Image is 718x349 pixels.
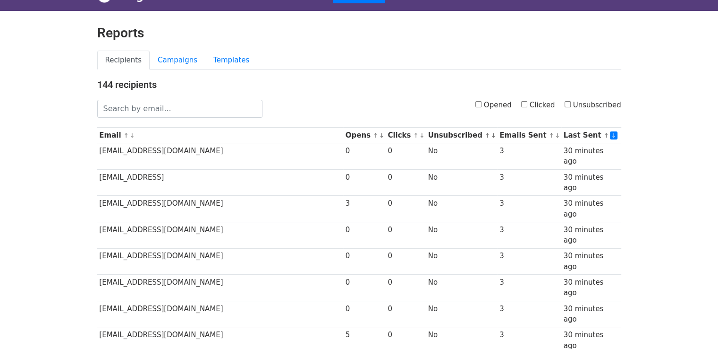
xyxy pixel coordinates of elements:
td: 0 [386,143,426,170]
label: Unsubscribed [565,100,621,111]
td: 3 [343,196,386,222]
input: Search by email... [97,100,262,118]
th: Last Sent [561,128,621,143]
a: ↓ [555,132,560,139]
a: ↑ [373,132,378,139]
td: [EMAIL_ADDRESS] [97,169,343,196]
a: ↑ [414,132,419,139]
td: 3 [497,275,561,301]
a: ↓ [491,132,496,139]
td: 3 [497,169,561,196]
td: No [426,222,497,248]
a: ↑ [604,132,609,139]
td: [EMAIL_ADDRESS][DOMAIN_NAME] [97,196,343,222]
a: ↑ [485,132,490,139]
th: Emails Sent [497,128,561,143]
td: [EMAIL_ADDRESS][DOMAIN_NAME] [97,222,343,248]
a: Campaigns [150,51,205,70]
td: [EMAIL_ADDRESS][DOMAIN_NAME] [97,248,343,275]
td: 0 [343,169,386,196]
a: Templates [205,51,257,70]
a: ↑ [124,132,129,139]
td: [EMAIL_ADDRESS][DOMAIN_NAME] [97,301,343,327]
td: [EMAIL_ADDRESS][DOMAIN_NAME] [97,143,343,170]
a: Recipients [97,51,150,70]
td: No [426,248,497,275]
h4: 144 recipients [97,79,621,90]
td: 0 [343,275,386,301]
td: 0 [386,196,426,222]
a: ↑ [549,132,554,139]
td: 0 [343,248,386,275]
td: 0 [386,222,426,248]
td: 0 [343,143,386,170]
th: Email [97,128,343,143]
td: No [426,275,497,301]
td: 0 [386,275,426,301]
input: Clicked [521,101,527,107]
th: Unsubscribed [426,128,497,143]
label: Clicked [521,100,555,111]
td: No [426,143,497,170]
td: 3 [497,143,561,170]
a: ↓ [610,131,618,140]
h2: Reports [97,25,621,41]
a: ↓ [130,132,135,139]
a: ↓ [419,132,424,139]
input: Opened [475,101,481,107]
td: 0 [386,301,426,327]
td: 30 minutes ago [561,169,621,196]
td: 0 [386,248,426,275]
td: 3 [497,222,561,248]
td: 0 [386,169,426,196]
label: Opened [475,100,512,111]
td: [EMAIL_ADDRESS][DOMAIN_NAME] [97,275,343,301]
td: 3 [497,196,561,222]
td: 30 minutes ago [561,222,621,248]
td: 30 minutes ago [561,143,621,170]
input: Unsubscribed [565,101,571,107]
iframe: Chat Widget [671,304,718,349]
td: 30 minutes ago [561,196,621,222]
td: No [426,169,497,196]
td: 30 minutes ago [561,248,621,275]
td: No [426,301,497,327]
td: 3 [497,301,561,327]
td: 30 minutes ago [561,301,621,327]
th: Clicks [386,128,426,143]
td: 3 [497,248,561,275]
a: ↓ [379,132,384,139]
td: 0 [343,222,386,248]
td: 0 [343,301,386,327]
td: 30 minutes ago [561,275,621,301]
td: No [426,196,497,222]
th: Opens [343,128,386,143]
